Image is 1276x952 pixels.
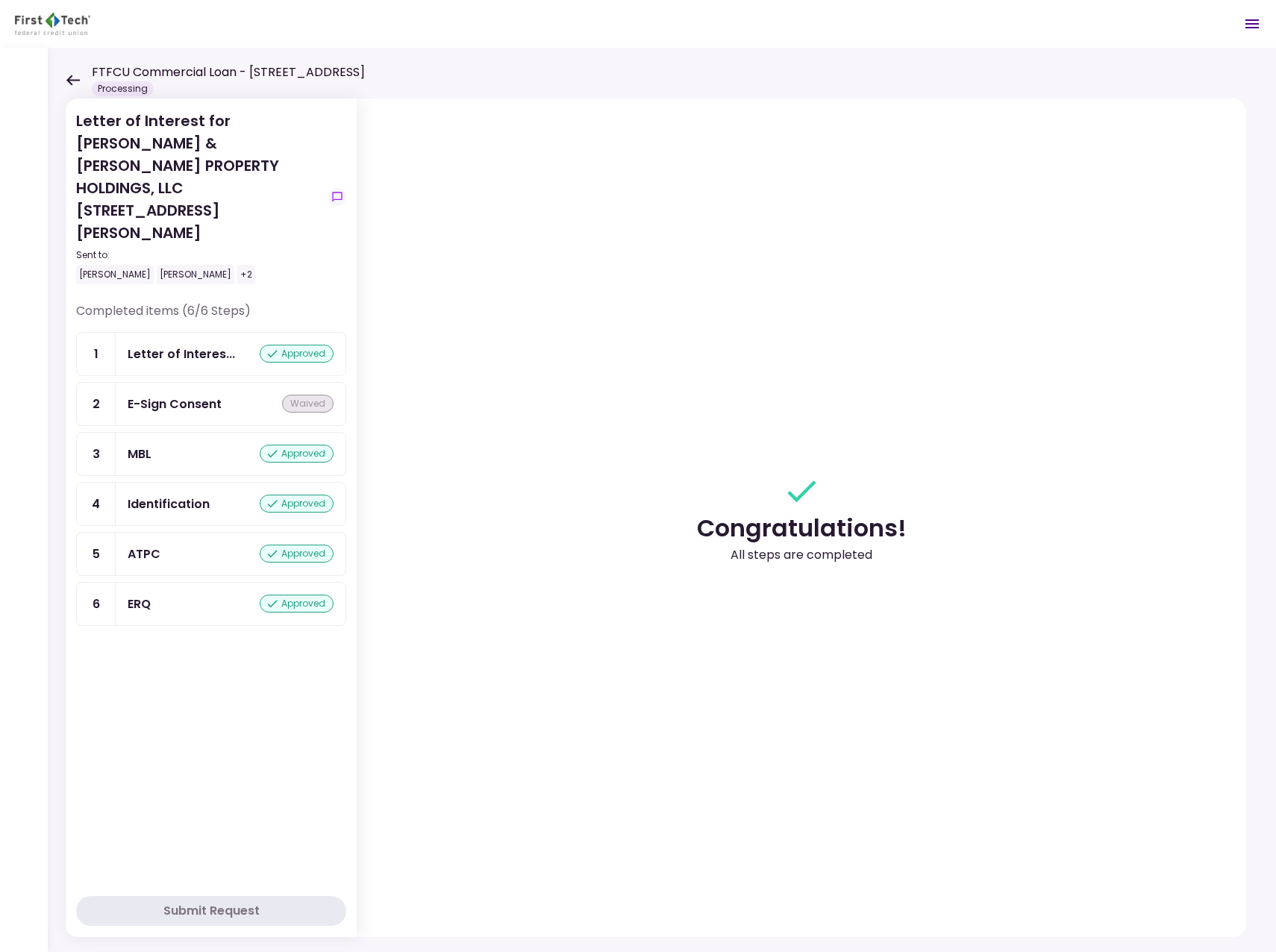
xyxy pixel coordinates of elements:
div: All steps are completed [731,546,872,564]
div: Identification [128,495,210,513]
div: Submit Request [163,902,260,920]
div: approved [260,345,334,363]
a: 5ATPCapproved [76,532,346,576]
img: Partner icon [15,13,90,35]
div: [PERSON_NAME] [157,265,234,284]
div: 1 [77,333,116,375]
div: MBL [128,445,151,463]
h1: FTFCU Commercial Loan - [STREET_ADDRESS] [92,63,365,81]
div: approved [260,495,334,513]
div: 3 [77,433,116,475]
button: Open menu [1234,6,1270,42]
div: [PERSON_NAME] [76,265,154,284]
div: 4 [77,483,116,525]
div: approved [260,445,334,463]
div: approved [260,595,334,613]
div: Letter of Interest [128,345,235,363]
a: 2E-Sign Consentwaived [76,382,346,426]
div: waived [282,395,334,413]
div: approved [260,545,334,563]
div: ERQ [128,595,151,613]
div: Processing [92,81,154,96]
div: 5 [77,533,116,575]
a: 4Identificationapproved [76,482,346,526]
div: Completed items (6/6 Steps) [76,302,346,332]
a: 1Letter of Interestapproved [76,332,346,376]
div: Letter of Interest for [PERSON_NAME] & [PERSON_NAME] PROPERTY HOLDINGS, LLC [STREET_ADDRESS][PERS... [76,110,322,284]
div: +2 [237,265,255,284]
a: 3MBLapproved [76,432,346,476]
button: show-messages [328,188,346,206]
div: Congratulations! [697,510,907,546]
div: 6 [77,583,116,625]
div: ATPC [128,545,160,563]
button: Submit Request [76,896,346,926]
div: Sent to: [76,248,322,262]
div: E-Sign Consent [128,395,222,413]
div: 2 [77,383,116,425]
a: 6ERQapproved [76,582,346,626]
